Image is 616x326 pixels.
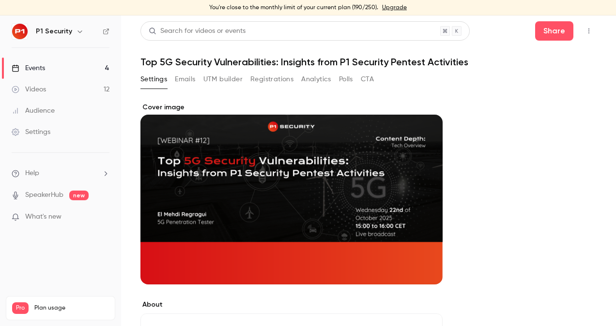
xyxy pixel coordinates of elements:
[140,103,443,112] label: Cover image
[25,190,63,200] a: SpeakerHub
[203,72,243,87] button: UTM builder
[36,27,72,36] h6: P1 Security
[25,168,39,178] span: Help
[140,72,167,87] button: Settings
[301,72,331,87] button: Analytics
[140,56,597,68] h1: Top 5G Security Vulnerabilities: Insights from P1 Security Pentest Activities
[149,26,246,36] div: Search for videos or events
[12,168,109,178] li: help-dropdown-opener
[12,24,28,39] img: P1 Security
[535,21,573,41] button: Share
[12,63,45,73] div: Events
[339,72,353,87] button: Polls
[361,72,374,87] button: CTA
[12,302,29,314] span: Pro
[12,85,46,94] div: Videos
[12,106,55,116] div: Audience
[140,300,443,310] label: About
[69,191,89,200] span: new
[140,103,443,284] section: Cover image
[34,304,109,312] span: Plan usage
[25,212,62,222] span: What's new
[250,72,293,87] button: Registrations
[175,72,195,87] button: Emails
[382,4,407,12] a: Upgrade
[12,127,50,137] div: Settings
